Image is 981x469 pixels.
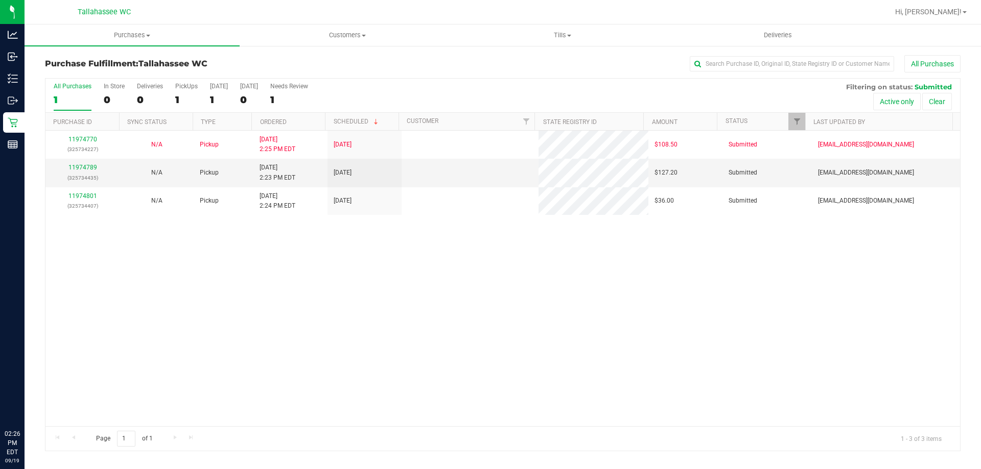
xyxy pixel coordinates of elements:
a: Customers [240,24,455,46]
a: Purchase ID [53,118,92,126]
a: Type [201,118,216,126]
span: Hi, [PERSON_NAME]! [895,8,962,16]
div: PickUps [175,83,198,90]
span: $127.20 [655,168,678,178]
input: 1 [117,431,135,447]
a: Filter [518,113,534,130]
span: Page of 1 [87,431,161,447]
span: [DATE] [334,168,352,178]
inline-svg: Outbound [8,95,18,106]
inline-svg: Inbound [8,52,18,62]
a: Filter [788,113,805,130]
button: N/A [151,196,162,206]
span: Pickup [200,168,219,178]
a: Scheduled [334,118,380,125]
a: Deliveries [670,24,885,46]
span: [DATE] 2:23 PM EDT [260,163,295,182]
a: 11974770 [68,136,97,143]
div: 0 [137,94,163,106]
div: [DATE] [210,83,228,90]
div: 0 [104,94,125,106]
div: Deliveries [137,83,163,90]
a: Ordered [260,118,287,126]
div: 1 [270,94,308,106]
span: [DATE] [334,140,352,150]
span: [DATE] 2:25 PM EDT [260,135,295,154]
p: (325734227) [52,144,113,154]
button: Clear [922,93,952,110]
inline-svg: Retail [8,117,18,128]
a: Amount [652,118,678,126]
a: Sync Status [127,118,167,126]
div: Needs Review [270,83,308,90]
span: Pickup [200,140,219,150]
p: 02:26 PM EDT [5,429,20,457]
span: Tallahassee WC [78,8,131,16]
button: N/A [151,168,162,178]
div: In Store [104,83,125,90]
div: 1 [210,94,228,106]
span: Submitted [729,196,757,206]
button: N/A [151,140,162,150]
span: Pickup [200,196,219,206]
button: All Purchases [904,55,961,72]
span: $36.00 [655,196,674,206]
a: Customer [407,117,438,125]
p: (325734407) [52,201,113,211]
span: Submitted [915,83,952,91]
inline-svg: Analytics [8,30,18,40]
span: [DATE] [334,196,352,206]
span: Customers [240,31,454,40]
span: [EMAIL_ADDRESS][DOMAIN_NAME] [818,196,914,206]
a: Last Updated By [813,118,865,126]
span: [EMAIL_ADDRESS][DOMAIN_NAME] [818,140,914,150]
span: $108.50 [655,140,678,150]
span: Not Applicable [151,169,162,176]
a: State Registry ID [543,118,597,126]
div: 1 [54,94,91,106]
span: Tallahassee WC [138,59,207,68]
p: 09/19 [5,457,20,464]
a: Status [726,117,748,125]
span: [EMAIL_ADDRESS][DOMAIN_NAME] [818,168,914,178]
p: (325734435) [52,173,113,183]
inline-svg: Reports [8,139,18,150]
div: [DATE] [240,83,258,90]
span: Purchases [25,31,240,40]
span: Tills [455,31,669,40]
a: 11974789 [68,164,97,171]
div: 0 [240,94,258,106]
h3: Purchase Fulfillment: [45,59,350,68]
span: Deliveries [750,31,806,40]
span: Submitted [729,168,757,178]
div: All Purchases [54,83,91,90]
span: Not Applicable [151,141,162,148]
div: 1 [175,94,198,106]
input: Search Purchase ID, Original ID, State Registry ID or Customer Name... [690,56,894,71]
span: Not Applicable [151,197,162,204]
span: Submitted [729,140,757,150]
iframe: Resource center [10,387,41,418]
a: Tills [455,24,670,46]
inline-svg: Inventory [8,73,18,84]
iframe: Resource center unread badge [30,386,42,398]
a: Purchases [25,24,240,46]
button: Active only [873,93,921,110]
span: [DATE] 2:24 PM EDT [260,191,295,211]
span: Filtering on status: [846,83,913,91]
a: 11974801 [68,192,97,200]
span: 1 - 3 of 3 items [893,431,950,446]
